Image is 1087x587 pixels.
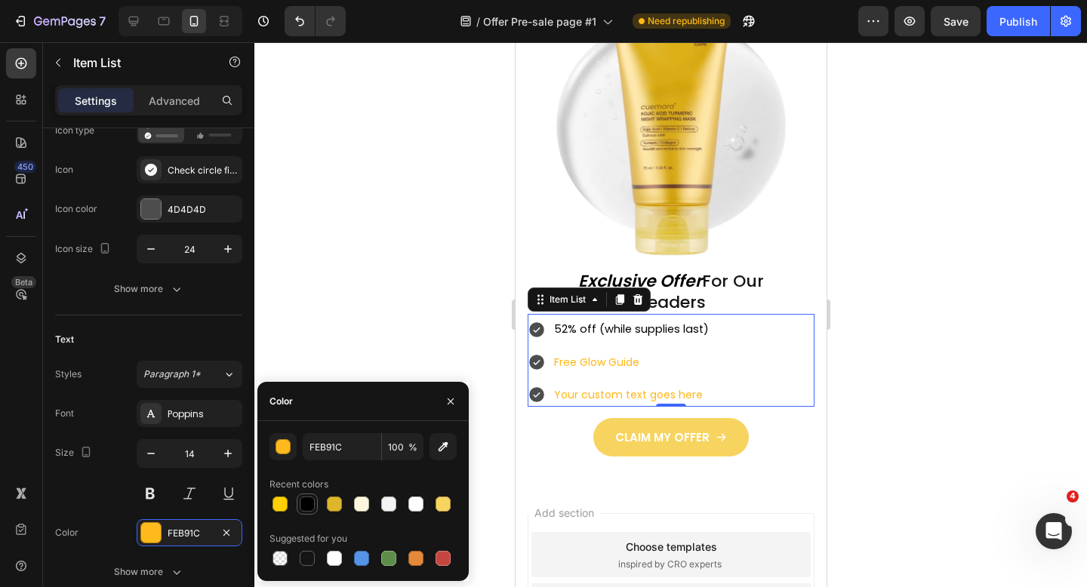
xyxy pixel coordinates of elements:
span: % [408,441,417,454]
span: Need republishing [648,14,725,28]
input: Eg: FFFFFF [303,433,381,460]
div: Publish [999,14,1037,29]
iframe: Design area [516,42,827,587]
div: Rich Text Editor. Editing area: main [36,309,196,332]
button: Publish [987,6,1050,36]
div: Item List [31,250,73,264]
p: Free Glow Guide [38,311,193,330]
a: CLAIM MY OFFER [78,376,233,414]
div: Icon color [55,202,97,216]
div: Icon size [55,239,114,260]
button: Paragraph 1* [137,361,242,388]
div: Color [269,395,293,408]
div: FEB91C [168,527,211,540]
div: Icon type [55,124,94,137]
p: Advanced [149,93,200,109]
div: Suggested for you [269,532,347,546]
span: 52% off (while supplies last) [38,279,193,294]
div: Undo/Redo [285,6,346,36]
span: Paragraph 1* [143,367,201,381]
span: Save [944,15,968,28]
iframe: Intercom live chat [1036,513,1072,549]
p: CLAIM MY OFFER [100,388,194,403]
div: Choose templates [110,496,202,512]
div: Rich Text Editor. Editing area: main [36,275,196,299]
div: Color [55,526,79,539]
h2: For Our Readers [32,227,280,272]
div: 4D4D4D [168,203,239,217]
span: Add section [13,463,85,478]
strong: Exclusive Offer [63,227,186,250]
div: Text [55,333,74,346]
div: Size [55,443,95,463]
div: Styles [55,367,82,381]
p: Settings [75,93,117,109]
div: Rich Text Editor. Editing area: main [36,341,196,364]
div: Recent colors [269,478,328,491]
div: Beta [11,276,36,288]
button: Show more [55,558,242,585]
span: / [476,14,480,29]
button: Save [931,6,981,36]
p: Your custom text goes here [38,343,193,362]
div: Check circle filled [168,164,239,177]
span: 4 [1067,490,1079,502]
p: Item List [73,54,202,72]
span: inspired by CRO experts [103,515,206,529]
div: Icon [55,163,73,177]
span: Offer Pre-sale page #1 [483,14,596,29]
div: Font [55,407,74,420]
button: 7 [6,6,112,36]
p: 7 [99,12,106,30]
div: Poppins [168,407,239,421]
div: Show more [114,564,184,579]
div: Show more [114,281,184,297]
button: Show more [55,275,242,303]
div: 450 [14,161,36,173]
